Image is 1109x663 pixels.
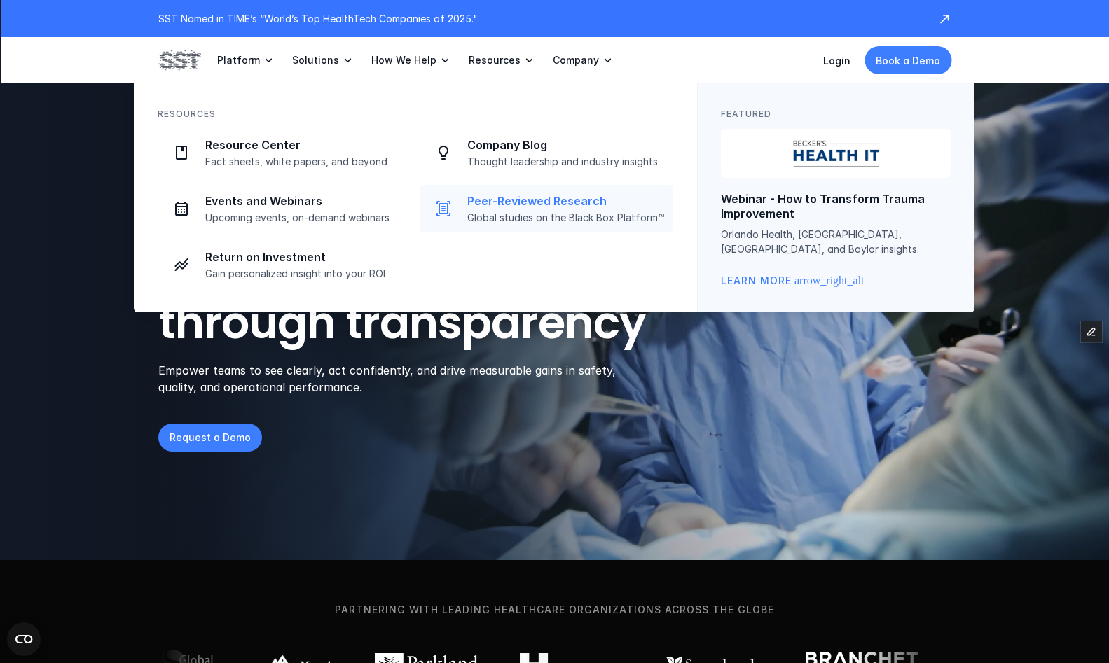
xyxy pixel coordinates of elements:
button: Edit Framer Content [1081,321,1102,342]
p: Fact sheets, white papers, and beyond [205,155,403,168]
p: Book a Demo [876,53,940,68]
a: Investment iconReturn on InvestmentGain personalized insight into your ROI [158,241,411,288]
a: Request a Demo [158,424,262,452]
p: Solutions [292,54,339,67]
p: Resource Center [205,138,403,153]
a: Calendar iconEvents and WebinarsUpcoming events, on-demand webinars [158,185,411,232]
p: How We Help [371,54,436,67]
p: Gain personalized insight into your ROI [205,267,403,280]
p: Orlando Health, [GEOGRAPHIC_DATA], [GEOGRAPHIC_DATA], and Baylor insights. [721,227,951,256]
p: Return on Investment [205,250,403,265]
p: Events and Webinars [205,194,403,209]
button: Open CMP widget [7,622,41,656]
a: Paper iconResource CenterFact sheets, white papers, and beyond [158,129,411,176]
p: Peer-Reviewed Research [467,194,665,209]
p: Resources [469,54,521,67]
a: Book a Demo [865,46,951,74]
p: Request a Demo [170,430,251,445]
img: Paper icon [173,144,190,161]
p: Partnering with leading healthcare organizations across the globe [24,602,1085,617]
p: Empower teams to see clearly, act confidently, and drive measurable gains in safety, quality, and... [158,362,634,396]
p: Global studies on the Black Box Platform™ [467,211,665,224]
p: SST Named in TIME’s “World’s Top HealthTech Companies of 2025." [158,11,923,26]
a: Lightbulb iconCompany BlogThought leadership and industry insights [420,129,673,176]
p: Resources [158,107,216,120]
img: Lightbulb icon [435,144,452,161]
img: Becker's logo [721,129,951,178]
p: Thought leadership and industry insights [467,155,665,168]
p: Featured [721,107,771,120]
p: Platform [217,54,260,67]
a: Journal iconPeer-Reviewed ResearchGlobal studies on the Black Box Platform™ [420,185,673,232]
a: Becker's logoWebinar - How to Transform Trauma ImprovementOrlando Health, [GEOGRAPHIC_DATA], [GEO... [721,129,951,288]
a: Platform [217,37,275,83]
p: Webinar - How to Transform Trauma Improvement [721,192,951,221]
img: Journal icon [435,200,452,217]
span: arrow_right_alt [794,275,806,286]
p: Company Blog [467,138,665,153]
img: Calendar icon [173,200,190,217]
p: Company [553,54,599,67]
p: Learn More [721,273,792,288]
p: Upcoming events, on-demand webinars [205,211,403,224]
img: Investment icon [173,256,190,273]
img: SST logo [158,48,200,72]
h1: The black box technology to transform care through transparency [158,151,713,348]
a: Login [823,55,850,67]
